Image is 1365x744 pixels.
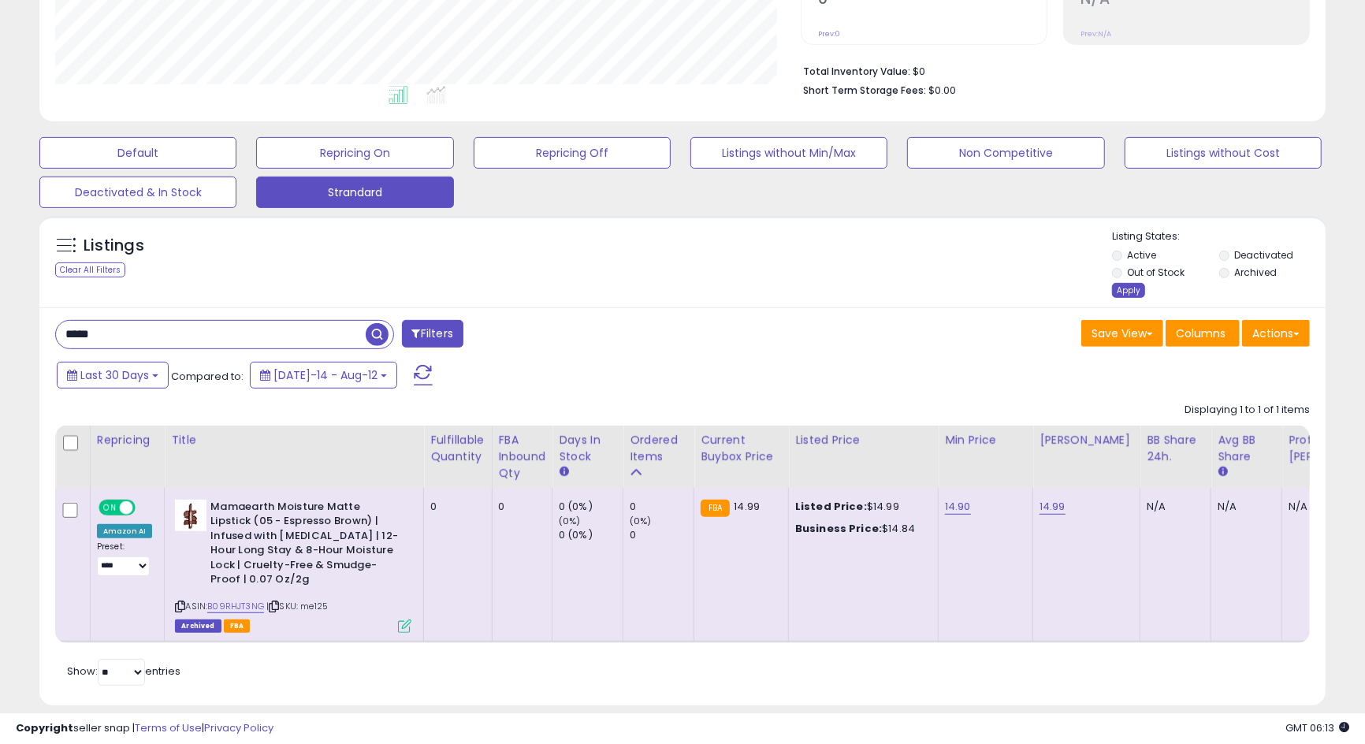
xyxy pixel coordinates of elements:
div: Apply [1112,283,1145,298]
span: OFF [133,500,158,514]
button: Columns [1166,320,1240,347]
div: Clear All Filters [55,262,125,277]
small: (0%) [559,515,581,527]
span: Compared to: [171,369,244,384]
div: Repricing [97,432,158,448]
div: [PERSON_NAME] [1040,432,1133,448]
div: N/A [1218,500,1270,514]
div: 0 [630,500,694,514]
div: Amazon AI [97,524,152,538]
div: 0 (0%) [559,500,623,514]
div: seller snap | | [16,721,273,736]
div: Min Price [945,432,1026,448]
button: Non Competitive [907,137,1104,169]
small: Days In Stock. [559,465,568,479]
div: Displaying 1 to 1 of 1 items [1185,403,1310,418]
div: Ordered Items [630,432,687,465]
div: Listed Price [795,432,932,448]
button: Last 30 Days [57,362,169,389]
div: Current Buybox Price [701,432,782,465]
b: Short Term Storage Fees: [803,84,926,97]
b: Total Inventory Value: [803,65,910,78]
span: Show: entries [67,664,180,679]
div: BB Share 24h. [1147,432,1204,465]
div: 0 [430,500,479,514]
span: 14.99 [734,499,760,514]
a: Terms of Use [135,720,202,735]
small: (0%) [630,515,652,527]
span: ON [100,500,120,514]
button: [DATE]-14 - Aug-12 [250,362,397,389]
p: Listing States: [1112,229,1326,244]
label: Out of Stock [1127,266,1185,279]
div: $14.84 [795,522,926,536]
button: Save View [1081,320,1163,347]
button: Filters [402,320,463,348]
button: Deactivated & In Stock [39,177,236,208]
div: Title [171,432,417,448]
div: Fulfillable Quantity [430,432,485,465]
div: 0 [630,528,694,542]
label: Archived [1234,266,1277,279]
button: Actions [1242,320,1310,347]
b: Listed Price: [795,499,867,514]
div: 0 [499,500,541,514]
a: Privacy Policy [204,720,273,735]
div: Preset: [97,541,152,576]
button: Repricing Off [474,137,671,169]
small: Prev: N/A [1080,29,1111,39]
img: 31AiVjVIyqL._SL40_.jpg [175,500,206,531]
label: Active [1127,248,1156,262]
span: FBA [224,619,251,633]
span: Columns [1176,325,1226,341]
div: Avg BB Share [1218,432,1275,465]
a: B09RHJT3NG [207,600,264,613]
div: ASIN: [175,500,411,631]
a: 14.90 [945,499,971,515]
span: | SKU: me125 [266,600,328,612]
label: Deactivated [1234,248,1293,262]
button: Listings without Cost [1125,137,1322,169]
h5: Listings [84,235,144,257]
button: Strandard [256,177,453,208]
strong: Copyright [16,720,73,735]
small: Avg BB Share. [1218,465,1227,479]
button: Listings without Min/Max [690,137,887,169]
small: Prev: 0 [818,29,840,39]
div: Days In Stock [559,432,616,465]
span: Last 30 Days [80,367,149,383]
span: $0.00 [928,83,956,98]
div: FBA inbound Qty [499,432,546,482]
span: Listings that have been deleted from Seller Central [175,619,221,633]
small: FBA [701,500,730,517]
button: Repricing On [256,137,453,169]
div: N/A [1147,500,1199,514]
li: $0 [803,61,1298,80]
a: 14.99 [1040,499,1066,515]
div: 0 (0%) [559,528,623,542]
b: Business Price: [795,521,882,536]
button: Default [39,137,236,169]
span: 2025-09-12 06:13 GMT [1285,720,1349,735]
div: $14.99 [795,500,926,514]
b: Mamaearth Moisture Matte Lipstick (05 - Espresso Brown) | Infused with [MEDICAL_DATA] | 12-Hour L... [210,500,402,591]
span: [DATE]-14 - Aug-12 [273,367,378,383]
